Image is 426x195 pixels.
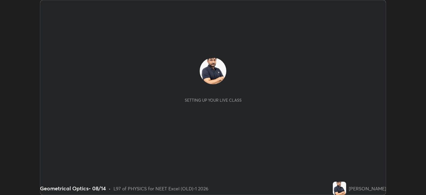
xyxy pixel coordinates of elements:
[108,185,111,192] div: •
[200,58,226,84] img: de6c275da805432c8bc00b045e3c7ab9.jpg
[40,184,106,192] div: Geometrical Optics- 08/14
[185,98,242,103] div: Setting up your live class
[333,182,346,195] img: de6c275da805432c8bc00b045e3c7ab9.jpg
[113,185,208,192] div: L97 of PHYSICS for NEET Excel (OLD)-1 2026
[349,185,386,192] div: [PERSON_NAME]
